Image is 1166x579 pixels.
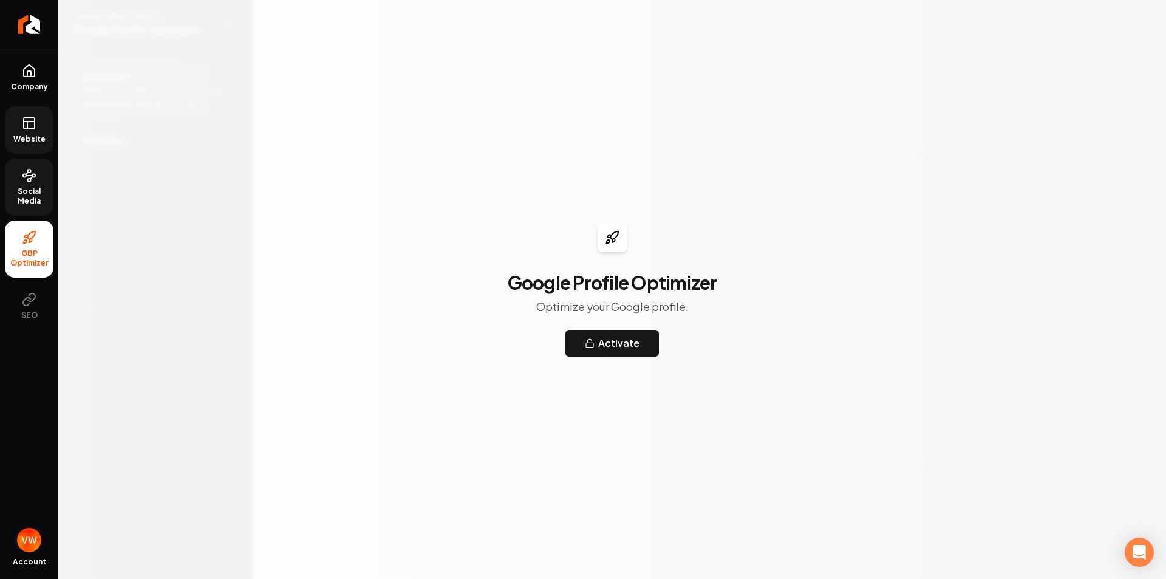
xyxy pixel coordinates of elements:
a: Social Media [5,159,53,216]
span: GBP Optimizer [5,248,53,268]
img: Rebolt Logo [18,15,41,34]
span: SEO [16,310,43,320]
div: Open Intercom Messenger [1125,538,1154,567]
a: Company [5,54,53,101]
span: Account [13,557,46,567]
button: Open user button [17,528,41,552]
img: Vema Wamba [17,528,41,552]
span: Company [6,82,53,92]
span: Social Media [5,187,53,206]
button: SEO [5,283,53,330]
span: Website [9,134,50,144]
a: Website [5,106,53,154]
